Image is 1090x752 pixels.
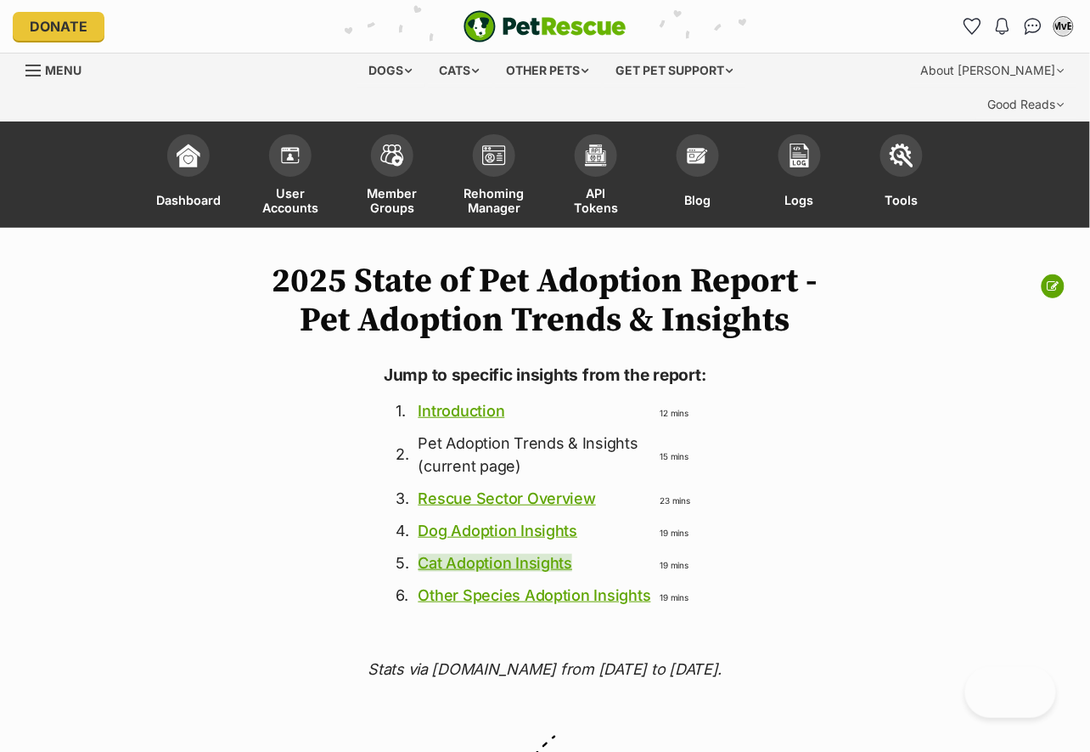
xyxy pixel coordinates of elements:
[341,126,443,228] a: Member Groups
[482,145,506,166] img: group-profile-icon-3fa3cf56718a62981997c0bc7e787c4b2cf8bcc04b72c1350f741eb67cf2f40e.svg
[396,519,409,542] p: 4.
[958,13,986,40] a: Favourites
[396,399,409,422] p: 1.
[890,144,913,167] img: tools-icon-677f8b7d46040df57c17cb185196fc8e01b2b03676c49af7ba82c462532e62ee.svg
[996,18,1009,35] img: notifications-46538b983faf8c2785f20acdc204bb7945ddae34d4c08c2a6579f10ce5e182be.svg
[1050,13,1077,40] button: My account
[396,487,409,510] p: 3.
[566,185,626,215] span: API Tokens
[261,185,320,215] span: User Accounts
[419,402,505,420] a: Introduction
[464,10,626,42] a: PetRescue
[368,660,722,678] em: Stats via [DOMAIN_NAME] from [DATE] to [DATE].
[1055,18,1072,35] div: MvE
[45,63,81,77] span: Menu
[851,126,952,228] a: Tools
[976,88,1077,122] div: Good Reads
[545,126,647,228] a: API Tokens
[660,528,688,538] span: 19 mins
[958,13,1077,40] ul: Account quick links
[1025,18,1042,35] img: chat-41dd97257d64d25036548639549fe6c8038ab92f7586957e7f3b1b290dea8141.svg
[749,126,851,228] a: Logs
[239,126,341,228] a: User Accounts
[443,126,545,228] a: Rehoming Manager
[396,443,409,466] p: 2.
[660,451,688,461] span: 15 mins
[396,551,409,574] p: 5.
[785,185,814,215] span: Logs
[384,365,706,385] strong: Jump to specific insights from the report:
[278,144,302,167] img: members-icon-d6bcda0bfb97e5ba05b48644448dc2971f67d37433e5abca221da40c41542bd5.svg
[419,489,596,507] a: Rescue Sector Overview
[362,185,422,215] span: Member Groups
[25,54,93,84] a: Menu
[965,667,1056,718] iframe: Help Scout Beacon - Open
[419,586,651,604] a: Other Species Adoption Insights
[660,495,690,506] span: 23 mins
[396,584,409,607] p: 6.
[419,522,578,540] a: Dog Adoption Insights
[909,54,1077,88] div: About [PERSON_NAME]
[885,185,919,215] span: Tools
[685,185,711,215] span: Blog
[357,54,425,88] div: Dogs
[177,144,200,167] img: dashboard-icon-eb2f2d2d3e046f16d808141f083e7271f6b2e854fb5c12c21221c1fb7104beca.svg
[428,54,492,88] div: Cats
[13,12,104,41] a: Donate
[495,54,602,88] div: Other pets
[138,126,239,228] a: Dashboard
[989,13,1016,40] button: Notifications
[686,144,710,167] img: blogs-icon-e71fceff818bbaa76155c998696f2ea9b8fc06abc828b24f45ee82a475c2fd99.svg
[788,144,812,167] img: logs-icon-5bf4c29380941ae54b88474b1138927238aebebbc450bc62c8517511492d5a22.svg
[464,10,626,42] img: logo-e224e6f780fb5917bec1dbf3a21bbac754714ae5b6737aabdf751b685950b380.svg
[604,54,746,88] div: Get pet support
[584,144,608,167] img: api-icon-849e3a9e6f871e3acf1f60245d25b4cd0aad652aa5f5372336901a6a67317bd8.svg
[380,144,404,167] img: team-members-icon-5396bd8760b3fe7c0b43da4ab00e1e3bb1a5d9ba89233759b79545d2d3fc5d0d.svg
[231,262,859,340] h1: 2025 State of Pet Adoption Report - Pet Adoption Trends & Insights
[660,408,688,418] span: 12 mins
[419,432,651,478] p: Pet Adoption Trends & Insights (current page)
[660,592,688,602] span: 19 mins
[156,185,221,215] span: Dashboard
[419,554,573,572] a: Cat Adoption Insights
[1020,13,1047,40] a: Conversations
[464,185,525,215] span: Rehoming Manager
[660,560,688,570] span: 19 mins
[647,126,749,228] a: Blog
